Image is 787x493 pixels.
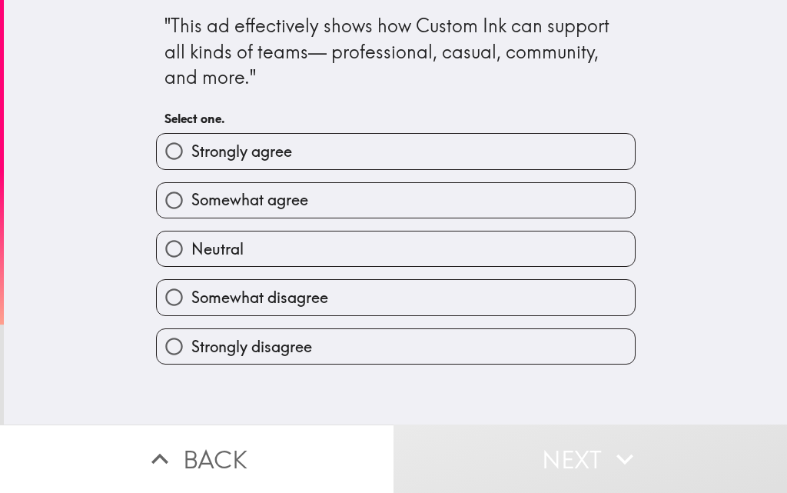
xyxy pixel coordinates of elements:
span: Strongly disagree [191,336,312,358]
div: "This ad effectively shows how Custom Ink can support all kinds of teams— professional, casual, c... [164,13,627,91]
button: Somewhat agree [157,183,635,218]
button: Next [393,425,787,493]
span: Neutral [191,238,244,260]
span: Strongly agree [191,141,292,162]
span: Somewhat agree [191,189,308,211]
button: Somewhat disagree [157,280,635,315]
span: Somewhat disagree [191,287,328,308]
button: Neutral [157,232,635,266]
h6: Select one. [164,110,627,127]
button: Strongly disagree [157,329,635,364]
button: Strongly agree [157,134,635,168]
